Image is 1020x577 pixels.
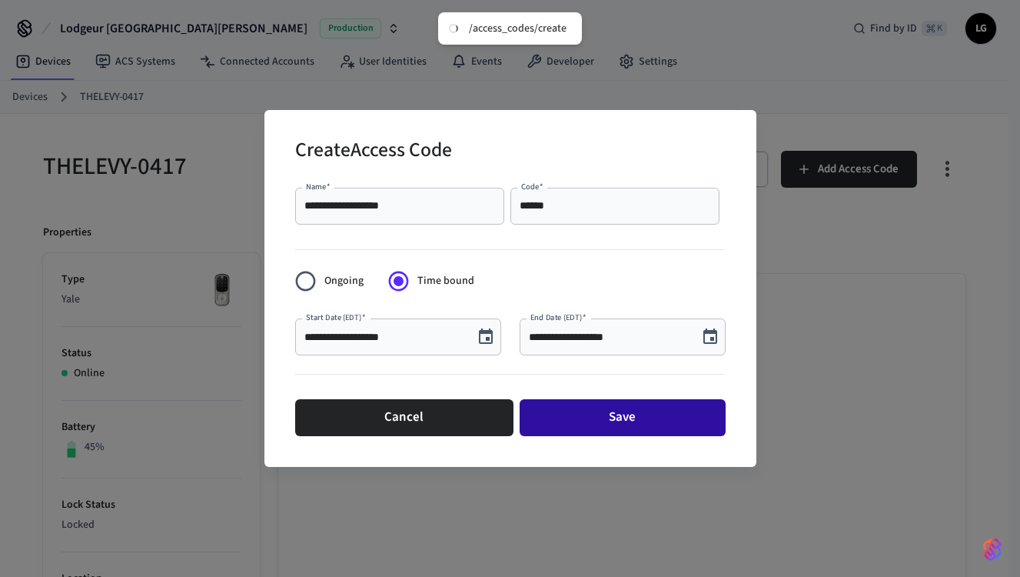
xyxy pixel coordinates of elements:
button: Choose date, selected date is Sep 1, 2025 [695,322,726,352]
button: Save [520,399,726,436]
label: Start Date (EDT) [306,312,365,323]
img: SeamLogoGradient.69752ec5.svg [983,537,1002,562]
span: Time bound [417,273,474,289]
h2: Create Access Code [295,128,452,175]
button: Cancel [295,399,513,436]
label: Name [306,181,331,192]
div: /access_codes/create [469,22,566,35]
label: Code [521,181,543,192]
label: End Date (EDT) [530,312,586,323]
span: Ongoing [324,273,364,289]
button: Choose date, selected date is Aug 30, 2025 [470,322,501,352]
